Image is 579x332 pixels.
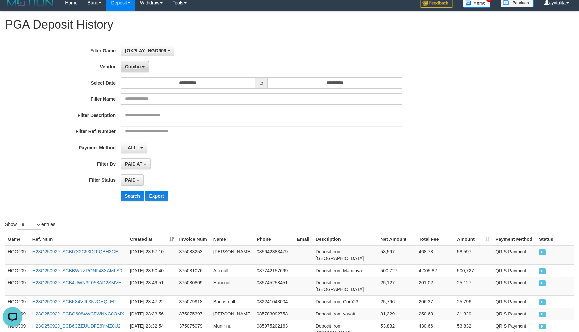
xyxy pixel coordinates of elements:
[254,308,294,320] td: 085783092753
[5,295,30,308] td: HGO909
[539,249,546,255] span: PAID
[539,312,546,317] span: PAID
[313,295,378,308] td: Deposit from Coro23
[313,277,378,295] td: Deposit from [GEOGRAPHIC_DATA]
[32,280,122,285] a: H23G250929_SCB4UWN3F0S8AD2SMVH
[378,245,416,265] td: 58,597
[5,18,574,31] h1: PGA Deposit History
[5,264,30,277] td: HGO909
[378,277,416,295] td: 25,127
[454,308,493,320] td: 31,329
[416,264,454,277] td: 4,005.82
[254,277,294,295] td: 085745258451
[313,245,378,265] td: Deposit from [GEOGRAPHIC_DATA]
[145,191,168,201] button: Export
[255,77,268,89] span: to
[125,48,166,53] span: [OXPLAY] HGO909
[254,295,294,308] td: 082241043004
[313,264,378,277] td: Deposit from Maminya
[5,245,30,265] td: HGO909
[121,45,174,56] button: [OXPLAY] HGO909
[493,264,536,277] td: QRIS Payment
[454,245,493,265] td: 58,597
[121,158,151,169] button: PAID AT
[121,191,144,201] button: Search
[254,233,294,245] th: Phone
[378,295,416,308] td: 25,796
[176,277,211,295] td: 375080809
[254,264,294,277] td: 087742157699
[416,245,454,265] td: 468.78
[294,233,313,245] th: Email
[127,277,177,295] td: [DATE] 23:49:51
[127,308,177,320] td: [DATE] 23:33:56
[378,308,416,320] td: 31,329
[416,277,454,295] td: 201.02
[127,295,177,308] td: [DATE] 23:47:22
[454,277,493,295] td: 25,127
[211,245,254,265] td: [PERSON_NAME]
[32,249,118,254] a: H23G250929_SCBI7X2C53DTFQBH3GE
[127,233,177,245] th: Created at: activate to sort column ascending
[30,233,127,245] th: Ref. Num
[416,295,454,308] td: 206.37
[32,268,122,273] a: H23G250929_SCBBWRZRONF43XAMLS0
[211,277,254,295] td: Hani null
[5,220,55,230] label: Show entries
[416,308,454,320] td: 250.63
[176,233,211,245] th: Invoice Num
[121,142,147,153] button: - ALL -
[493,295,536,308] td: QRIS Payment
[536,233,574,245] th: Status
[176,295,211,308] td: 375079918
[416,233,454,245] th: Total Fee
[125,145,139,150] span: - ALL -
[125,177,135,183] span: PAID
[378,264,416,277] td: 500,727
[454,264,493,277] td: 500,727
[493,233,536,245] th: Payment Method
[125,64,141,69] span: Combo
[493,277,536,295] td: QRIS Payment
[493,245,536,265] td: QRIS Payment
[17,220,41,230] select: Showentries
[5,233,30,245] th: Game
[313,308,378,320] td: Deposit from yayatt
[176,264,211,277] td: 375081076
[121,61,149,72] button: Combo
[378,233,416,245] th: Net Amount
[121,174,144,186] button: PAID
[454,233,493,245] th: Amount: activate to sort column ascending
[125,161,142,166] span: PAID AT
[5,277,30,295] td: HGO909
[32,323,121,329] a: H23G250929_SCB6CZEUUDFE6YMZ0U2
[313,233,378,245] th: Description
[176,245,211,265] td: 375083253
[3,3,22,22] button: Open LiveChat chat widget
[539,299,546,305] span: PAID
[176,308,211,320] td: 375075397
[493,308,536,320] td: QRIS Payment
[539,268,546,274] span: PAID
[254,245,294,265] td: 085642383479
[211,295,254,308] td: Bagus null
[454,295,493,308] td: 25,796
[539,280,546,286] span: PAID
[211,233,254,245] th: Name
[127,264,177,277] td: [DATE] 23:50:40
[127,245,177,265] td: [DATE] 23:57:10
[539,324,546,329] span: PAID
[32,311,124,316] a: H23G250929_SCBO6084WCEWNNC0OMX
[211,264,254,277] td: Alfi null
[32,299,116,304] a: H23G250929_SCBK84VIIL3N7OHQLEF
[211,308,254,320] td: [PERSON_NAME]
